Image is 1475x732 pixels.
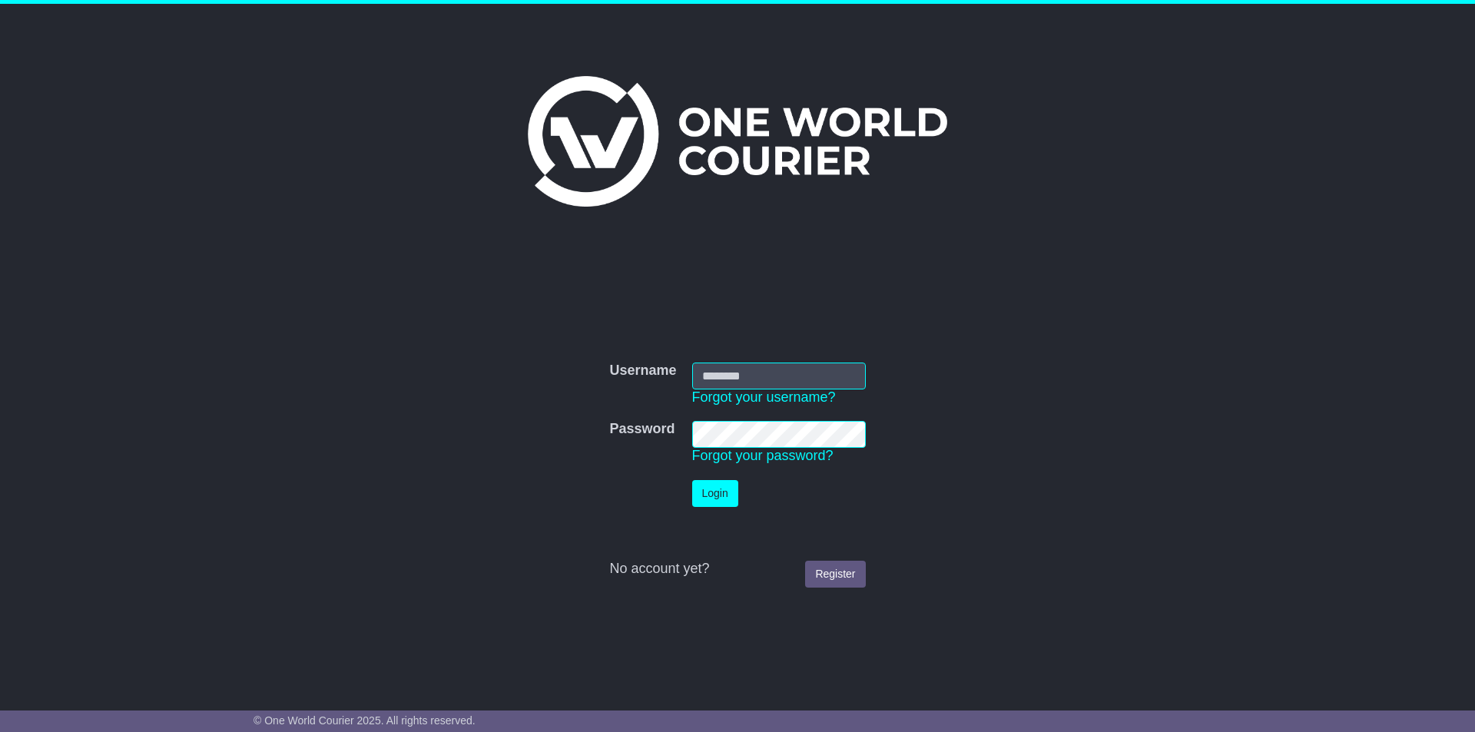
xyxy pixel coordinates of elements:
div: No account yet? [609,561,865,578]
label: Password [609,421,675,438]
a: Forgot your password? [692,448,834,463]
a: Register [805,561,865,588]
label: Username [609,363,676,379]
img: One World [528,76,947,207]
span: © One World Courier 2025. All rights reserved. [254,714,476,727]
button: Login [692,480,738,507]
a: Forgot your username? [692,389,836,405]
